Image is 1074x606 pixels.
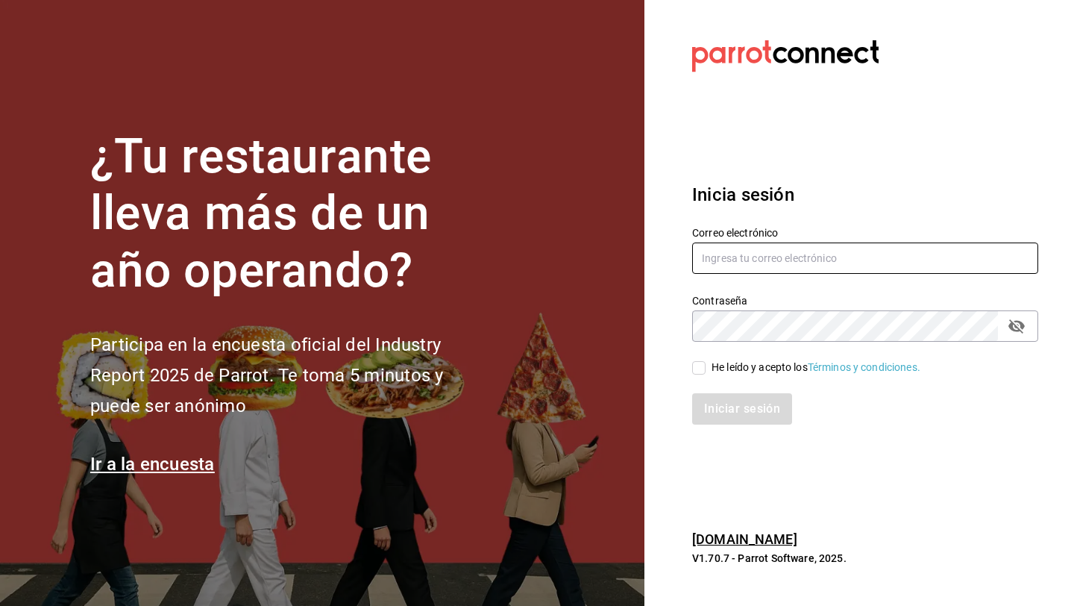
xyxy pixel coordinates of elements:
[692,551,1038,566] p: V1.70.7 - Parrot Software, 2025.
[712,360,920,375] div: He leído y acepto los
[692,295,1038,305] label: Contraseña
[90,454,215,475] a: Ir a la encuesta
[90,128,493,300] h1: ¿Tu restaurante lleva más de un año operando?
[692,531,797,547] a: [DOMAIN_NAME]
[808,361,920,373] a: Términos y condiciones.
[1004,313,1029,339] button: passwordField
[692,227,1038,237] label: Correo electrónico
[90,330,493,421] h2: Participa en la encuesta oficial del Industry Report 2025 de Parrot. Te toma 5 minutos y puede se...
[692,181,1038,208] h3: Inicia sesión
[692,243,1038,274] input: Ingresa tu correo electrónico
